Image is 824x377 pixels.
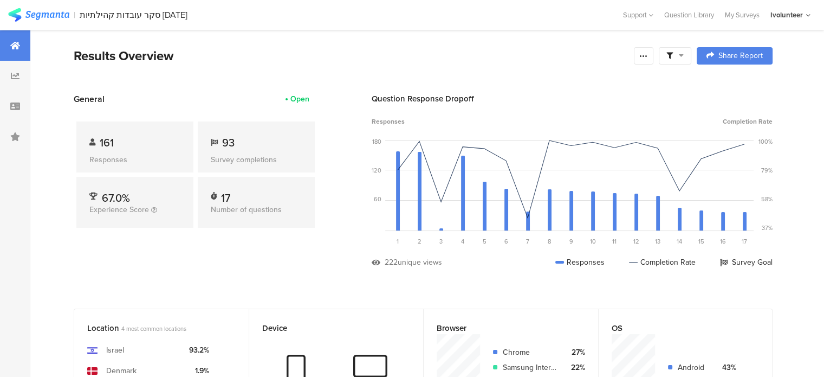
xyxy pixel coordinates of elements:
[89,154,180,165] div: Responses
[398,257,442,268] div: unique views
[723,117,773,126] span: Completion Rate
[211,204,282,215] span: Number of questions
[720,237,726,246] span: 16
[566,362,585,373] div: 22%
[623,7,653,23] div: Support
[262,322,393,334] div: Device
[372,166,381,175] div: 120
[719,10,765,20] a: My Surveys
[483,237,486,246] span: 5
[569,237,573,246] span: 9
[121,324,186,333] span: 4 most common locations
[503,362,557,373] div: Samsung Internet
[189,365,209,376] div: 1.9%
[418,237,421,246] span: 2
[758,137,773,146] div: 100%
[372,137,381,146] div: 180
[548,237,551,246] span: 8
[102,190,130,206] span: 67.0%
[698,237,704,246] span: 15
[717,362,736,373] div: 43%
[555,257,605,268] div: Responses
[526,237,529,246] span: 7
[106,344,124,356] div: Israel
[290,93,309,105] div: Open
[742,237,747,246] span: 17
[80,10,187,20] div: סקר עובדות קהילתיות [DATE]
[720,257,773,268] div: Survey Goal
[89,204,149,215] span: Experience Score
[612,322,742,334] div: OS
[761,195,773,203] div: 58%
[189,344,209,356] div: 93.2%
[633,237,639,246] span: 12
[222,135,235,151] span: 93
[718,52,763,60] span: Share Report
[211,154,302,165] div: Survey completions
[439,237,443,246] span: 3
[566,347,585,358] div: 27%
[590,237,596,246] span: 10
[762,223,773,232] div: 37%
[100,135,114,151] span: 161
[106,365,137,376] div: Denmark
[659,10,719,20] a: Question Library
[437,322,567,334] div: Browser
[504,237,508,246] span: 6
[761,166,773,175] div: 79%
[374,195,381,203] div: 60
[655,237,660,246] span: 13
[372,117,405,126] span: Responses
[503,347,557,358] div: Chrome
[612,237,617,246] span: 11
[677,237,682,246] span: 14
[372,93,773,105] div: Question Response Dropoff
[385,257,398,268] div: 222
[629,257,696,268] div: Completion Rate
[397,237,399,246] span: 1
[87,322,218,334] div: Location
[461,237,464,246] span: 4
[74,9,75,21] div: |
[74,46,628,66] div: Results Overview
[74,93,105,105] span: General
[678,362,709,373] div: Android
[221,190,230,201] div: 17
[8,8,69,22] img: segmanta logo
[770,10,803,20] div: Ivolunteer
